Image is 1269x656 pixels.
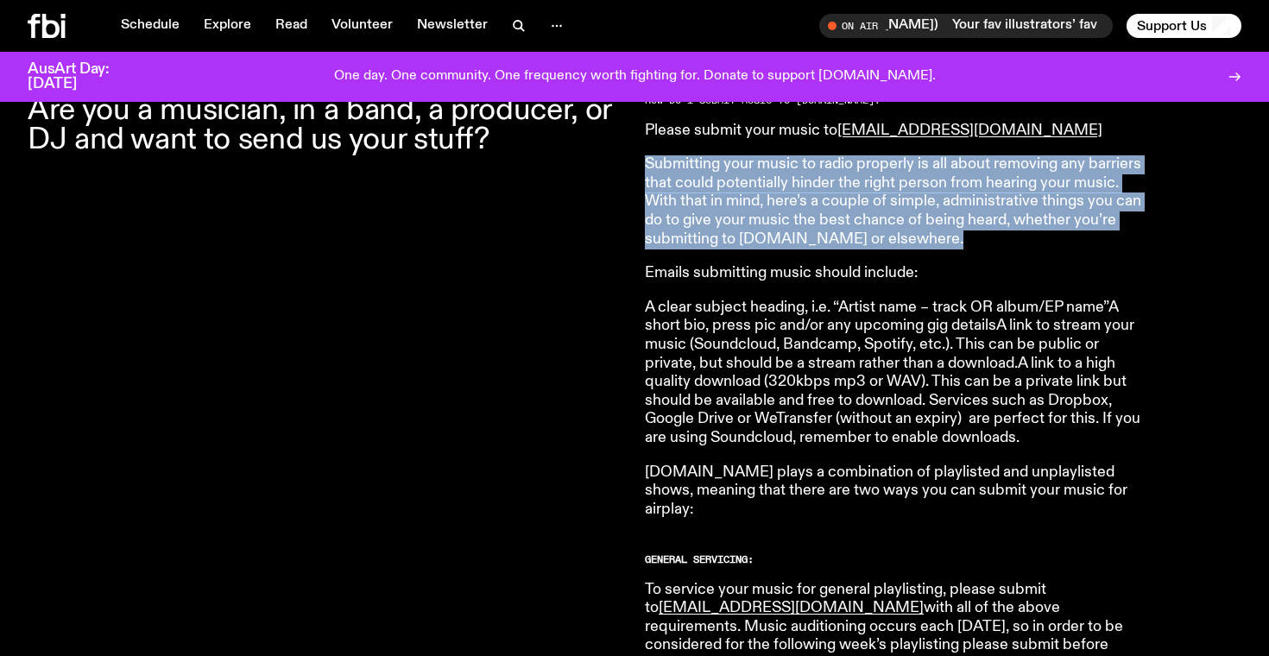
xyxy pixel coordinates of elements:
[265,14,318,38] a: Read
[645,464,1142,520] p: [DOMAIN_NAME] plays a combination of playlisted and unplaylisted shows, meaning that there are tw...
[321,14,403,38] a: Volunteer
[193,14,262,38] a: Explore
[28,96,624,155] p: Are you a musician, in a band, a producer, or DJ and want to send us your stuff?
[110,14,190,38] a: Schedule
[645,299,1142,448] p: A clear subject heading, i.e. “Artist name – track OR album/EP name”A short bio, press pic and/or...
[645,552,754,566] strong: GENERAL SERVICING:
[334,69,936,85] p: One day. One community. One frequency worth fighting for. Donate to support [DOMAIN_NAME].
[1137,18,1207,34] span: Support Us
[645,155,1142,249] p: Submitting your music to radio properly is all about removing any barriers that could potentially...
[407,14,498,38] a: Newsletter
[28,62,138,91] h3: AusArt Day: [DATE]
[1127,14,1241,38] button: Support Us
[837,123,1102,138] a: [EMAIL_ADDRESS][DOMAIN_NAME]
[659,600,924,615] a: [EMAIL_ADDRESS][DOMAIN_NAME]
[819,14,1113,38] button: On AirYour fav illustrators’ fav illustrator! ([PERSON_NAME])Your fav illustrators’ fav illustrat...
[645,264,1142,283] p: Emails submitting music should include:
[645,96,1142,105] h2: HOW DO I SUBMIT MUSIC TO [DOMAIN_NAME]?
[645,122,1142,141] p: Please submit your music to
